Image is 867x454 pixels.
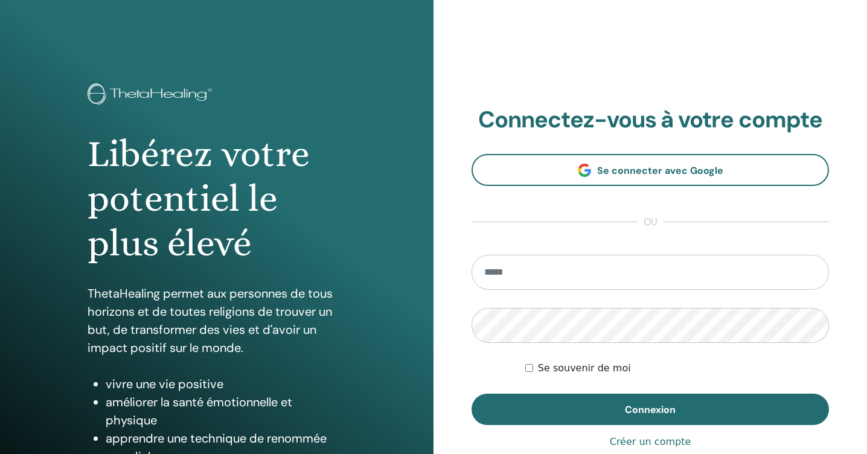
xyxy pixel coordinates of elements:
h2: Connectez-vous à votre compte [472,106,829,134]
span: Se connecter avec Google [597,164,723,177]
h1: Libérez votre potentiel le plus élevé [88,132,347,266]
p: ThetaHealing permet aux personnes de tous horizons et de toutes religions de trouver un but, de t... [88,284,347,357]
label: Se souvenir de moi [538,361,631,376]
span: Connexion [625,403,676,416]
span: ou [638,215,663,229]
button: Connexion [472,394,829,425]
li: améliorer la santé émotionnelle et physique [106,393,347,429]
div: Keep me authenticated indefinitely or until I manually logout [525,361,829,376]
a: Se connecter avec Google [472,154,829,186]
li: vivre une vie positive [106,375,347,393]
a: Créer un compte [610,435,691,449]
